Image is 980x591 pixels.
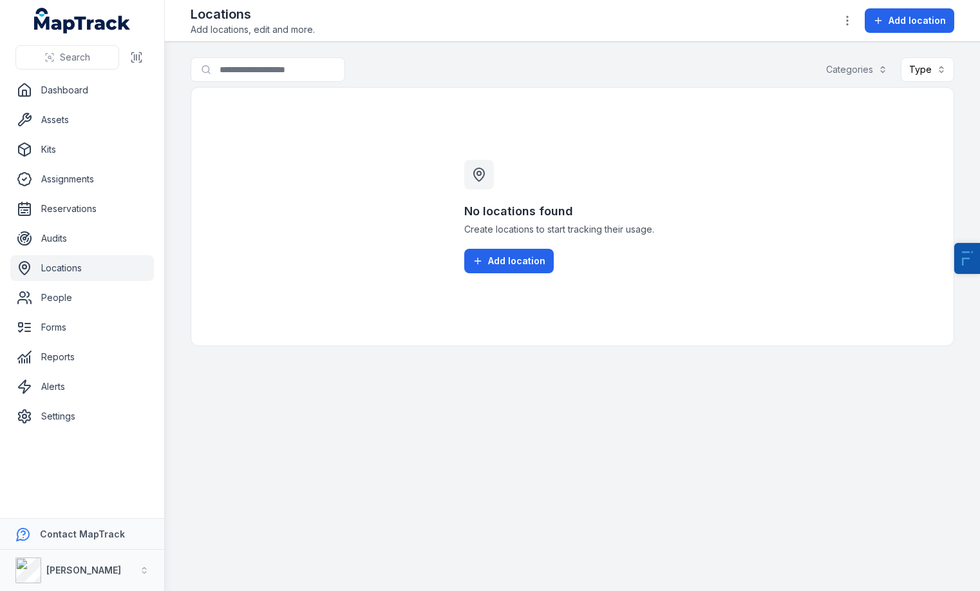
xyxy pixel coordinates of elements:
a: Dashboard [10,77,154,103]
a: Assignments [10,166,154,192]
a: Reports [10,344,154,370]
button: Add location [464,249,554,273]
h2: Locations [191,5,315,23]
a: Assets [10,107,154,133]
h3: No locations found [464,202,681,220]
a: People [10,285,154,311]
a: Audits [10,226,154,251]
button: Search [15,45,119,70]
a: Alerts [10,374,154,400]
a: Forms [10,315,154,340]
a: Kits [10,137,154,162]
button: Type [901,57,954,82]
span: Add locations, edit and more. [191,23,315,36]
button: Add location [865,8,954,33]
a: Locations [10,255,154,281]
strong: Contact MapTrack [40,528,125,539]
a: MapTrack [34,8,131,34]
a: Reservations [10,196,154,222]
span: Add location [889,14,946,27]
span: Create locations to start tracking their usage. [464,223,681,236]
span: Search [60,51,90,64]
span: Add location [488,255,545,267]
button: Categories [818,57,896,82]
strong: [PERSON_NAME] [46,565,121,576]
a: Settings [10,403,154,429]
